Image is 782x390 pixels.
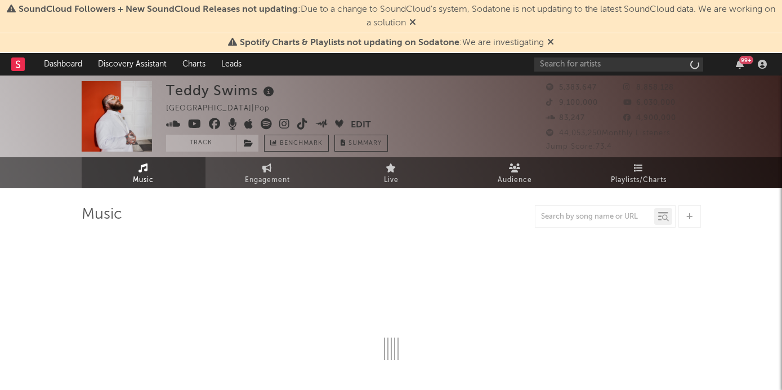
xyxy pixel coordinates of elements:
span: : We are investigating [240,38,544,47]
div: Teddy Swims [166,81,277,100]
span: Dismiss [409,19,416,28]
a: Leads [213,53,249,76]
button: 99+ [736,60,744,69]
span: Live [384,174,399,187]
span: Music [133,174,154,187]
span: 44,053,250 Monthly Listeners [546,130,671,137]
span: Spotify Charts & Playlists not updating on Sodatone [240,38,459,47]
button: Edit [351,118,371,132]
a: Benchmark [264,135,329,152]
span: Benchmark [280,137,323,150]
span: Engagement [245,174,290,187]
button: Summary [334,135,388,152]
span: Jump Score: 73.4 [546,143,612,150]
a: Dashboard [36,53,90,76]
input: Search by song name or URL [535,212,654,221]
span: Summary [348,140,382,147]
span: 9,100,000 [546,99,598,107]
a: Charts [175,53,213,76]
div: [GEOGRAPHIC_DATA] | Pop [166,102,283,116]
span: Playlists/Charts [611,174,667,187]
span: SoundCloud Followers + New SoundCloud Releases not updating [19,5,298,14]
a: Music [82,157,205,188]
span: 83,247 [546,114,585,122]
input: Search for artists [534,57,703,72]
span: Dismiss [547,38,554,47]
span: Audience [498,174,532,187]
span: 8,858,128 [623,84,674,91]
span: 4,900,000 [623,114,676,122]
a: Playlists/Charts [577,157,701,188]
a: Engagement [205,157,329,188]
button: Track [166,135,236,152]
span: 5,383,647 [546,84,597,91]
div: 99 + [739,56,753,64]
span: : Due to a change to SoundCloud's system, Sodatone is not updating to the latest SoundCloud data.... [19,5,775,28]
a: Discovery Assistant [90,53,175,76]
span: 6,030,000 [623,99,676,107]
a: Audience [453,157,577,188]
a: Live [329,157,453,188]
